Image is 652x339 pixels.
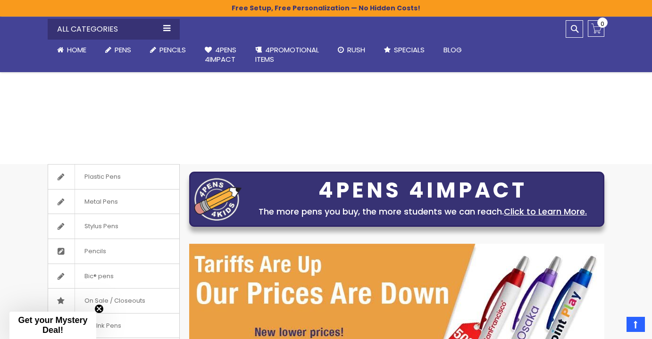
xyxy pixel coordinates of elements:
a: Blog [434,40,471,60]
span: 4PROMOTIONAL ITEMS [255,45,319,64]
a: Click to Learn More. [504,206,587,217]
a: Pens [96,40,141,60]
a: Rush [328,40,375,60]
div: All Categories [48,19,180,40]
div: 4PENS 4IMPACT [246,181,599,200]
span: Specials [394,45,425,55]
a: Specials [375,40,434,60]
a: On Sale / Closeouts [48,289,179,313]
span: On Sale / Closeouts [75,289,155,313]
span: Get your Mystery Deal! [18,315,87,335]
a: 4Pens4impact [195,40,246,70]
a: Plastic Pens [48,165,179,189]
span: Gel Ink Pens [75,314,131,338]
img: four_pen_logo.png [194,178,242,221]
span: 4Pens 4impact [205,45,236,64]
a: Bic® pens [48,264,179,289]
span: Home [67,45,86,55]
span: Blog [443,45,462,55]
a: Top [627,317,645,332]
span: Metal Pens [75,190,127,214]
a: Pencils [48,239,179,264]
span: Stylus Pens [75,214,128,239]
a: Home [48,40,96,60]
a: Pencils [141,40,195,60]
span: 0 [601,19,604,28]
div: Get your Mystery Deal!Close teaser [9,312,96,339]
span: Plastic Pens [75,165,130,189]
span: Pens [115,45,131,55]
span: Bic® pens [75,264,123,289]
button: Close teaser [94,304,104,314]
a: 0 [588,20,604,37]
a: 4PROMOTIONALITEMS [246,40,328,70]
span: Pencils [75,239,116,264]
span: Rush [347,45,365,55]
a: Metal Pens [48,190,179,214]
a: Stylus Pens [48,214,179,239]
span: Pencils [159,45,186,55]
div: The more pens you buy, the more students we can reach. [246,205,599,218]
a: Gel Ink Pens [48,314,179,338]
